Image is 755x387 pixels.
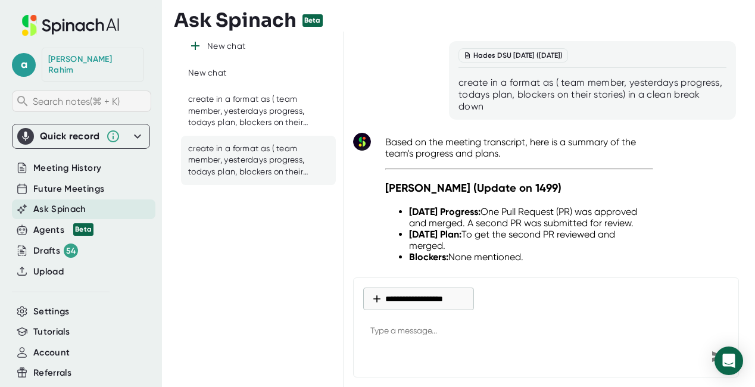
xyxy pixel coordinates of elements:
li: None mentioned. [409,251,653,263]
div: Open Intercom Messenger [715,347,743,375]
button: Ask Spinach [33,202,86,216]
div: Beta [302,14,323,27]
button: Referrals [33,366,71,380]
button: Future Meetings [33,182,104,196]
div: New chat [188,67,226,79]
strong: Blockers: [409,251,448,263]
div: Quick record [40,130,100,142]
button: Meeting History [33,161,101,175]
div: create in a format as ( team member, yesterdays progress, todays plan, blockers on their stories)... [188,93,311,129]
div: Agents [33,223,93,237]
button: Agents Beta [33,223,93,237]
strong: [PERSON_NAME] (Update on 1499) [385,181,561,195]
li: One Pull Request (PR) was approved and merged. A second PR was submitted for review. [409,206,653,229]
button: Upload [33,265,64,279]
button: Drafts 54 [33,244,78,258]
div: Abdul Rahim [48,54,138,75]
span: a [12,53,36,77]
p: Based on the meeting transcript, here is a summary of the team's progress and plans. [385,136,653,159]
div: create in a format as ( team member, yesterdays progress, todays plan, blockers on their stories)... [458,77,726,113]
div: Drafts [33,244,78,258]
button: Account [33,346,70,360]
button: Tutorials [33,325,70,339]
div: 54 [64,244,78,258]
div: Quick record [17,124,145,148]
button: Settings [33,305,70,319]
strong: [DATE] Plan: [409,229,461,240]
div: Hades DSU [DATE] ([DATE]) [458,48,568,63]
span: Search notes (⌘ + K) [33,96,120,107]
h3: Ask Spinach [174,9,297,32]
div: create in a format as ( team member, yesterdays progress, todays plan, blockers on their stories)... [188,143,311,178]
div: Beta [73,223,93,236]
div: New chat [207,41,245,52]
div: Send message [707,346,729,367]
li: To get the second PR reviewed and merged. [409,229,653,251]
strong: [DATE] Progress: [409,206,481,217]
